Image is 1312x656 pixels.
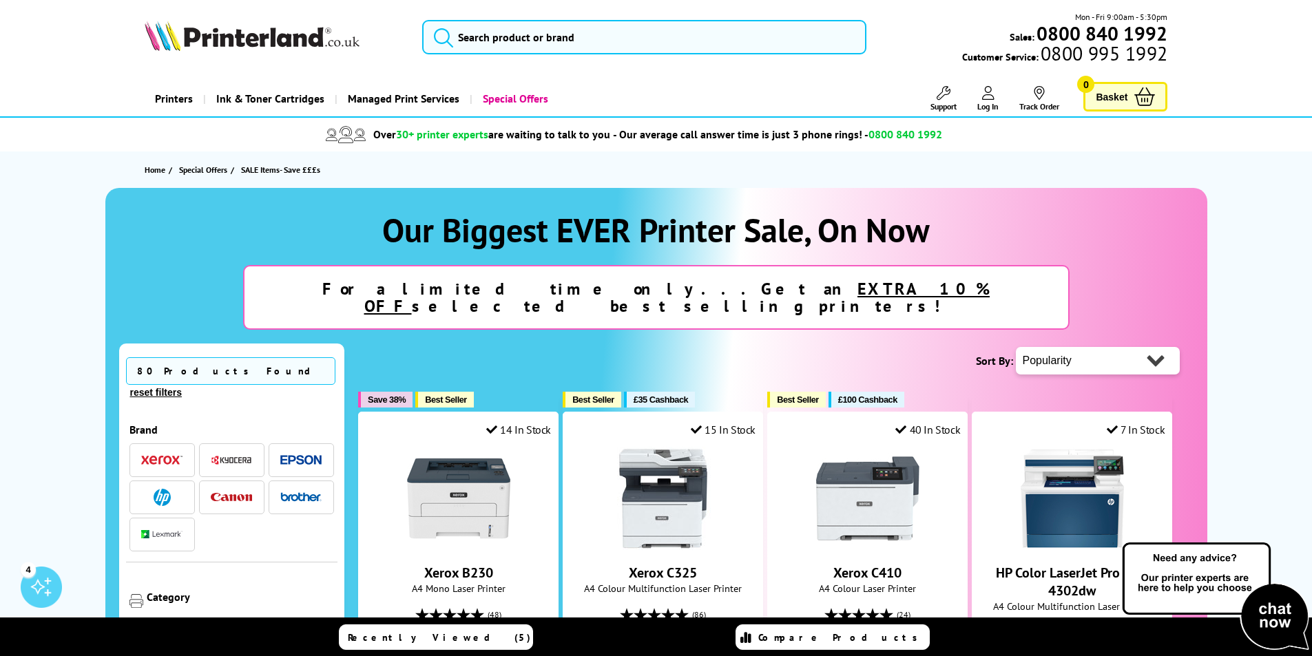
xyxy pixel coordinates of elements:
a: Xerox C410 [816,539,919,553]
span: (48) [488,602,501,628]
span: 30+ printer experts [396,127,488,141]
button: Epson [276,451,326,469]
span: (86) [692,602,706,628]
button: Xerox [137,451,187,469]
img: Xerox [141,455,183,465]
span: 80 Products Found [126,357,335,385]
span: 0800 840 1992 [868,127,942,141]
img: HP [154,489,171,506]
span: 0800 995 1992 [1039,47,1167,60]
img: Xerox C325 [612,447,715,550]
a: Printerland Logo [145,21,406,54]
a: Special Offers [470,81,559,116]
img: Xerox B230 [407,447,510,550]
a: Xerox B230 [407,539,510,553]
a: Recently Viewed (5) [339,624,533,650]
button: Brother [276,488,326,507]
button: Kyocera [207,451,256,469]
a: Xerox C325 [629,564,697,582]
span: Special Offers [179,162,227,177]
span: £35 Cashback [634,394,688,405]
div: 7 In Stock [1107,423,1165,436]
u: EXTRA 10% OFF [364,278,990,317]
img: Printerland Logo [145,21,360,51]
span: Recently Viewed (5) [348,631,531,644]
span: Basket [1096,87,1127,106]
span: Log In [977,101,999,112]
button: £100 Cashback [829,392,904,408]
span: A4 Colour Multifunction Laser Printer [570,582,756,595]
div: 15 In Stock [691,423,756,436]
img: Open Live Chat window [1119,540,1312,653]
img: Canon [211,493,252,502]
span: 0 [1077,76,1094,93]
a: Xerox C410 [833,564,902,582]
a: Xerox C325 [612,539,715,553]
span: - Our average call answer time is just 3 phone rings! - [613,127,942,141]
button: reset filters [126,386,186,399]
div: 14 In Stock [486,423,551,436]
img: HP Color LaserJet Pro MFP 4302dw [1021,447,1124,550]
a: Ink & Toner Cartridges [203,81,335,116]
button: Best Seller [563,392,621,408]
a: Compare Products [736,624,930,650]
img: Epson [280,455,322,465]
a: Basket 0 [1083,82,1167,112]
a: Support [930,86,957,112]
span: A4 Colour Laser Printer [775,582,960,595]
span: Sort By: [976,354,1013,368]
input: Search product or brand [422,20,866,54]
span: Support [930,101,957,112]
span: Best Seller [572,394,614,405]
a: Special Offers [179,162,231,177]
span: Ink & Toner Cartridges [216,81,324,116]
img: Xerox C410 [816,447,919,550]
span: (24) [897,602,910,628]
img: Category [129,594,143,608]
button: Best Seller [415,392,474,408]
span: Save 38% [368,394,406,405]
a: HP Color LaserJet Pro MFP 4302dw [996,564,1149,600]
button: Canon [207,488,256,507]
button: £35 Cashback [624,392,695,408]
a: 0800 840 1992 [1034,27,1167,40]
button: Lexmark [137,525,187,544]
span: Mon - Fri 9:00am - 5:30pm [1075,10,1167,23]
img: Kyocera [211,455,252,465]
a: HP Color LaserJet Pro MFP 4302dw [1021,539,1124,553]
button: Save 38% [358,392,413,408]
button: Best Seller [767,392,826,408]
span: Over are waiting to talk to you [373,127,610,141]
a: Log In [977,86,999,112]
span: Best Seller [425,394,467,405]
div: Category [147,590,335,604]
span: £100 Cashback [838,394,897,405]
span: SALE Items- Save £££s [241,165,320,175]
span: Sales: [1010,30,1034,43]
img: Lexmark [141,530,183,538]
span: Best Seller [777,394,819,405]
strong: For a limited time only...Get an selected best selling printers! [322,278,990,317]
a: Home [145,162,169,177]
img: Brother [280,492,322,502]
a: Xerox B230 [424,564,493,582]
div: 40 In Stock [895,423,960,436]
h1: Our Biggest EVER Printer Sale, On Now [119,209,1194,251]
span: Customer Service: [962,47,1167,63]
button: HP [137,488,187,507]
span: A4 Mono Laser Printer [366,582,551,595]
a: Track Order [1019,86,1059,112]
a: Printers [145,81,203,116]
span: A4 Colour Multifunction Laser Printer [979,600,1165,613]
span: Compare Products [758,631,925,644]
a: Managed Print Services [335,81,470,116]
b: 0800 840 1992 [1037,21,1167,46]
div: Brand [129,423,335,436]
div: 4 [21,562,36,577]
